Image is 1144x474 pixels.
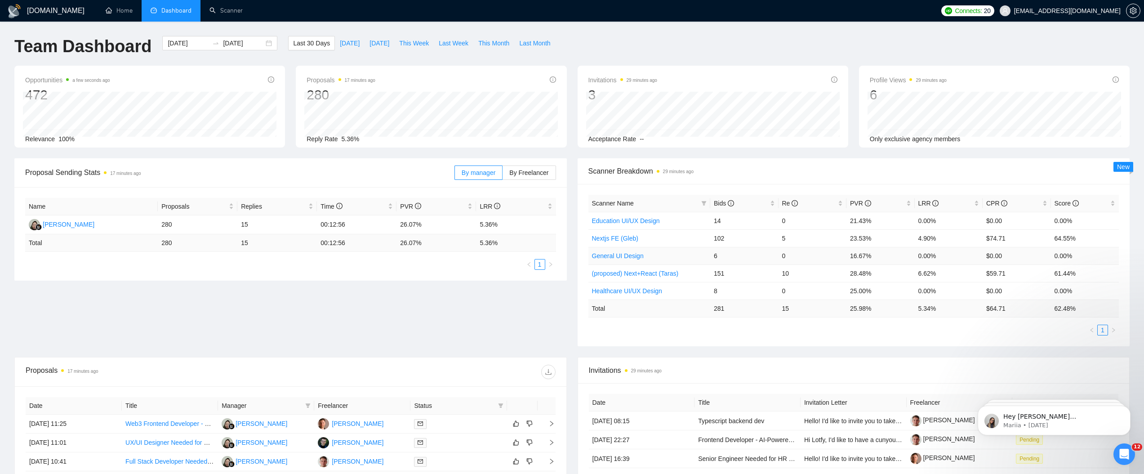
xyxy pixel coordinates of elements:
[365,36,394,50] button: [DATE]
[945,7,952,14] img: upwork-logo.png
[1132,443,1142,451] span: 12
[241,201,307,211] span: Replies
[307,75,375,85] span: Proposals
[36,224,42,230] img: gigradar-bm.png
[801,394,907,411] th: Invitation Letter
[25,75,110,85] span: Opportunities
[237,215,317,234] td: 15
[122,415,218,434] td: Web3 Frontend Developer - Wallet Connect + Payment Widget
[122,397,218,415] th: Title
[698,436,964,443] a: Frontend Developer - AI-Powered Building Design Platform (React, Three.js, and AI Integration)
[26,397,122,415] th: Date
[1089,327,1095,333] span: left
[1098,325,1108,335] a: 1
[513,439,519,446] span: like
[915,247,983,264] td: 0.00%
[846,247,915,264] td: 16.67%
[915,229,983,247] td: 4.90%
[524,259,534,270] li: Previous Page
[916,78,946,83] time: 29 minutes ago
[335,36,365,50] button: [DATE]
[25,86,110,103] div: 472
[511,418,521,429] button: like
[511,456,521,467] button: like
[915,300,983,317] td: 5.34 %
[983,229,1051,247] td: $74.71
[110,171,141,176] time: 17 minutes ago
[25,198,158,215] th: Name
[1051,212,1119,229] td: 0.00%
[236,419,287,429] div: [PERSON_NAME]
[1016,454,1043,464] span: Pending
[26,415,122,434] td: [DATE] 11:25
[1113,443,1135,465] iframe: Intercom live chat
[524,437,535,448] button: dislike
[918,200,939,207] span: LRR
[782,200,798,207] span: Re
[534,259,545,270] li: 1
[418,440,423,445] span: mail
[728,200,734,206] span: info-circle
[222,456,233,467] img: R
[498,403,503,408] span: filter
[223,38,264,48] input: End date
[541,458,555,465] span: right
[218,397,314,415] th: Manager
[910,415,921,426] img: c1TTD8fo6FUdLEY03-7r503KS82t2in5rdjK6jvxD0eJrQJzjaP6zZYWASBHieVYaQ
[106,7,133,14] a: homeHome
[710,229,779,247] td: 102
[1126,4,1140,18] button: setting
[439,38,468,48] span: Last Week
[72,78,110,83] time: a few seconds ago
[332,419,383,429] div: [PERSON_NAME]
[514,36,555,50] button: Last Month
[846,229,915,247] td: 23.53%
[318,437,329,448] img: AL
[1051,300,1119,317] td: 62.48 %
[396,234,476,252] td: 26.07 %
[212,40,219,47] span: to
[710,300,779,317] td: 281
[25,234,158,252] td: Total
[1097,325,1108,335] li: 1
[67,369,98,374] time: 17 minutes ago
[907,394,1013,411] th: Freelancer
[910,434,921,445] img: c1TTD8fo6FUdLEY03-7r503KS82t2in5rdjK6jvxD0eJrQJzjaP6zZYWASBHieVYaQ
[476,215,556,234] td: 5.36%
[26,365,290,379] div: Proposals
[714,200,734,207] span: Bids
[932,200,939,206] span: info-circle
[1086,325,1097,335] li: Previous Page
[588,300,711,317] td: Total
[1108,325,1119,335] button: right
[125,420,300,427] a: Web3 Frontend Developer - Wallet Connect + Payment Widget
[846,282,915,300] td: 25.00%
[627,78,657,83] time: 29 minutes ago
[1051,282,1119,300] td: 0.00%
[25,167,454,178] span: Proposal Sending Stats
[317,234,396,252] td: 00:12:56
[158,215,237,234] td: 280
[524,418,535,429] button: dislike
[125,439,315,446] a: UX/UI Designer Needed for Health App Image Capture Functionality
[1113,76,1119,83] span: info-circle
[541,439,555,446] span: right
[698,417,764,425] a: Typescript backend dev
[318,456,329,467] img: TZ
[910,453,921,464] img: c1iQk3UZigjMM57dDmogzHu21KU8VA7ZAuoRKjqZ7s6jE7Xsd3OPNxzxRwZXLc2Y2T
[496,399,505,412] span: filter
[710,212,779,229] td: 14
[542,368,555,376] span: download
[513,458,519,465] span: like
[592,287,662,295] a: Healthcare UI/UX Design
[307,135,338,143] span: Reply Rate
[870,86,947,103] div: 6
[394,36,434,50] button: This Week
[865,200,871,206] span: info-circle
[318,457,383,465] a: TZ[PERSON_NAME]
[317,215,396,234] td: 00:12:56
[303,399,312,412] span: filter
[478,38,509,48] span: This Month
